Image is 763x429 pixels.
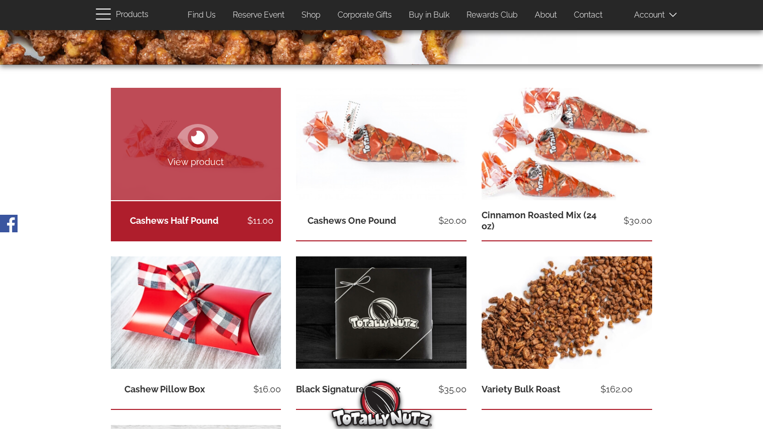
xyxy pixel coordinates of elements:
img: one 8 oz bag of each nut: Almonds, cashews, and pecans [482,88,652,202]
a: Shop [294,6,328,25]
a: Contact [566,6,610,25]
a: View product [111,88,281,200]
a: About [527,6,564,25]
img: black-signature-black-background.jpg [296,256,467,370]
span: Products [116,8,148,22]
img: Totally Nutz Logo [332,381,432,426]
img: 1 pound of freshly roasted cinnamon glazed cashews in a totally nutz poly bag [296,88,467,200]
a: Variety Bulk Roast [482,384,560,394]
img: 3 kids of nuts, loose [482,256,652,370]
a: Find Us [180,6,223,25]
a: Reserve Event [225,6,292,25]
a: Cashews One Pound [308,215,396,226]
a: Corporate Gifts [330,6,399,25]
img: Cashews Pillow Box, Nutz, sugared nuts, sugar and cinnamon cashews, cashews, gift, gift box, nuts... [111,256,281,370]
a: Cashews Half Pound [130,215,219,226]
span: View product [111,156,281,169]
a: Rewards Club [459,6,525,25]
a: Cinnamon Roasted Mix (24 oz) [482,210,596,231]
a: Buy in Bulk [401,6,457,25]
a: Black Signature Gift Box [296,384,401,394]
a: Cashew Pillow Box [124,384,205,394]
